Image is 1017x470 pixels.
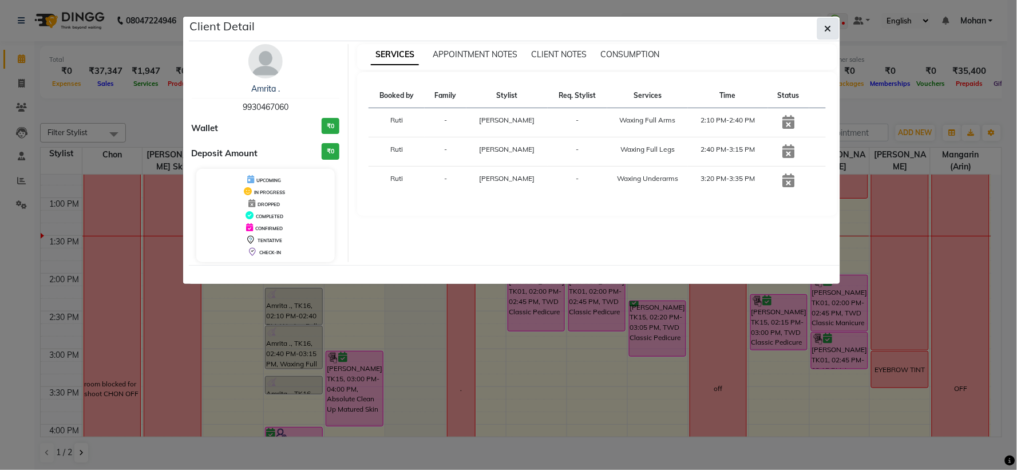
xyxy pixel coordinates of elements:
[614,173,681,184] div: Waxing Underarms
[192,122,219,135] span: Wallet
[548,167,607,196] td: -
[255,226,283,231] span: CONFIRMED
[688,167,768,196] td: 3:20 PM-3:35 PM
[688,137,768,167] td: 2:40 PM-3:15 PM
[258,202,280,207] span: DROPPED
[369,167,425,196] td: Ruti
[768,84,810,108] th: Status
[371,45,419,65] span: SERVICES
[480,174,535,183] span: [PERSON_NAME]
[600,49,660,60] span: CONSUMPTION
[190,18,255,35] h5: Client Detail
[322,143,339,160] h3: ₹0
[258,238,282,243] span: TENTATIVE
[192,147,258,160] span: Deposit Amount
[322,118,339,135] h3: ₹0
[614,115,681,125] div: Waxing Full Arms
[548,137,607,167] td: -
[259,250,281,255] span: CHECK-IN
[369,108,425,137] td: Ruti
[607,84,688,108] th: Services
[369,137,425,167] td: Ruti
[243,102,288,112] span: 9930467060
[480,145,535,153] span: [PERSON_NAME]
[425,137,466,167] td: -
[548,84,607,108] th: Req. Stylist
[425,108,466,137] td: -
[254,189,285,195] span: IN PROGRESS
[688,108,768,137] td: 2:10 PM-2:40 PM
[256,177,281,183] span: UPCOMING
[251,84,280,94] a: Amrita .
[466,84,548,108] th: Stylist
[433,49,517,60] span: APPOINTMENT NOTES
[256,214,283,219] span: COMPLETED
[548,108,607,137] td: -
[480,116,535,124] span: [PERSON_NAME]
[531,49,587,60] span: CLIENT NOTES
[248,44,283,78] img: avatar
[369,84,425,108] th: Booked by
[688,84,768,108] th: Time
[614,144,681,155] div: Waxing Full Legs
[425,167,466,196] td: -
[425,84,466,108] th: Family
